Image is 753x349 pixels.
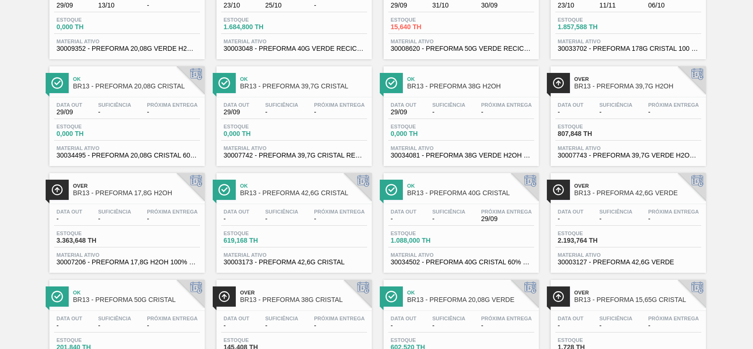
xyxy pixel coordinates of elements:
[558,252,699,258] span: Material ativo
[240,296,367,303] span: BR13 - PREFORMA 38G CRISTAL
[407,296,534,303] span: BR13 - PREFORMA 20,08G VERDE
[558,237,624,244] span: 2.193,764 TH
[391,45,532,52] span: 30008620 - PREFORMA 50G VERDE RECICLADA
[56,215,82,222] span: -
[51,77,63,89] img: Ícone
[42,59,209,166] a: ÍconeOkBR13 - PREFORMA 20,08G CRISTALData out29/09Suficiência-Próxima Entrega-Estoque0,000 THMate...
[558,259,699,266] span: 30003127 - PREFORMA 42,6G VERDE
[558,45,699,52] span: 30033702 - PREFORMA 178G CRISTAL 100 RECICLADA
[265,2,298,9] span: 25/10
[376,166,544,273] a: ÍconeOkBR13 - PREFORMA 40G CRISTALData out-Suficiência-Próxima Entrega29/09Estoque1.088,000 THMat...
[407,76,534,82] span: Ok
[391,130,457,137] span: 0,000 TH
[224,230,289,236] span: Estoque
[391,124,457,129] span: Estoque
[553,291,564,302] img: Ícone
[481,102,532,108] span: Próxima Entrega
[147,322,198,329] span: -
[558,109,584,116] span: -
[314,109,365,116] span: -
[553,77,564,89] img: Ícone
[574,190,701,197] span: BR13 - PREFORMA 42,6G VERDE
[240,83,367,90] span: BR13 - PREFORMA 39,7G CRISTAL
[240,183,367,189] span: Ok
[648,109,699,116] span: -
[98,109,131,116] span: -
[314,102,365,108] span: Próxima Entrega
[224,322,249,329] span: -
[544,59,711,166] a: ÍconeOverBR13 - PREFORMA 39,7G H2OHData out-Suficiência-Próxima Entrega-Estoque807,848 THMaterial...
[574,83,701,90] span: BR13 - PREFORMA 39,7G H2OH
[391,2,417,9] span: 29/09
[391,109,417,116] span: 29/09
[56,152,198,159] span: 30034495 - PREFORMA 20,08G CRISTAL 60% REC
[558,102,584,108] span: Data out
[558,2,584,9] span: 23/10
[218,291,230,302] img: Ícone
[98,322,131,329] span: -
[56,2,82,9] span: 29/09
[376,59,544,166] a: ÍconeOkBR13 - PREFORMA 38G H2OHData out29/09Suficiência-Próxima Entrega-Estoque0,000 THMaterial a...
[599,322,632,329] span: -
[224,124,289,129] span: Estoque
[224,252,365,258] span: Material ativo
[599,215,632,222] span: -
[147,2,198,9] span: -
[391,17,457,23] span: Estoque
[391,102,417,108] span: Data out
[481,2,532,9] span: 30/09
[224,237,289,244] span: 619,168 TH
[432,322,465,329] span: -
[314,316,365,321] span: Próxima Entrega
[147,215,198,222] span: -
[224,109,249,116] span: 29/09
[574,296,701,303] span: BR13 - PREFORMA 15,65G CRISTAL
[56,109,82,116] span: 29/09
[648,322,699,329] span: -
[432,209,465,214] span: Suficiência
[432,109,465,116] span: -
[481,215,532,222] span: 29/09
[391,316,417,321] span: Data out
[314,209,365,214] span: Próxima Entrega
[147,109,198,116] span: -
[574,290,701,295] span: Over
[265,209,298,214] span: Suficiência
[391,209,417,214] span: Data out
[224,209,249,214] span: Data out
[558,145,699,151] span: Material ativo
[73,76,200,82] span: Ok
[56,337,122,343] span: Estoque
[599,2,632,9] span: 11/11
[558,130,624,137] span: 807,848 TH
[224,259,365,266] span: 30003173 - PREFORMA 42,6G CRISTAL
[56,130,122,137] span: 0,000 TH
[558,39,699,44] span: Material ativo
[73,183,200,189] span: Over
[648,209,699,214] span: Próxima Entrega
[209,59,376,166] a: ÍconeOkBR13 - PREFORMA 39,7G CRISTALData out29/09Suficiência-Próxima Entrega-Estoque0,000 THMater...
[558,209,584,214] span: Data out
[599,102,632,108] span: Suficiência
[56,230,122,236] span: Estoque
[56,252,198,258] span: Material ativo
[558,24,624,31] span: 1.857,588 TH
[218,184,230,196] img: Ícone
[481,109,532,116] span: -
[224,152,365,159] span: 30007742 - PREFORMA 39,7G CRISTAL RECICLADA
[391,259,532,266] span: 30034502 - PREFORMA 40G CRISTAL 60% REC
[574,183,701,189] span: Over
[265,322,298,329] span: -
[432,316,465,321] span: Suficiência
[73,190,200,197] span: BR13 - PREFORMA 17,8G H2OH
[558,230,624,236] span: Estoque
[391,39,532,44] span: Material ativo
[98,316,131,321] span: Suficiência
[391,337,457,343] span: Estoque
[558,17,624,23] span: Estoque
[314,215,365,222] span: -
[574,76,701,82] span: Over
[432,102,465,108] span: Suficiência
[407,190,534,197] span: BR13 - PREFORMA 40G CRISTAL
[224,316,249,321] span: Data out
